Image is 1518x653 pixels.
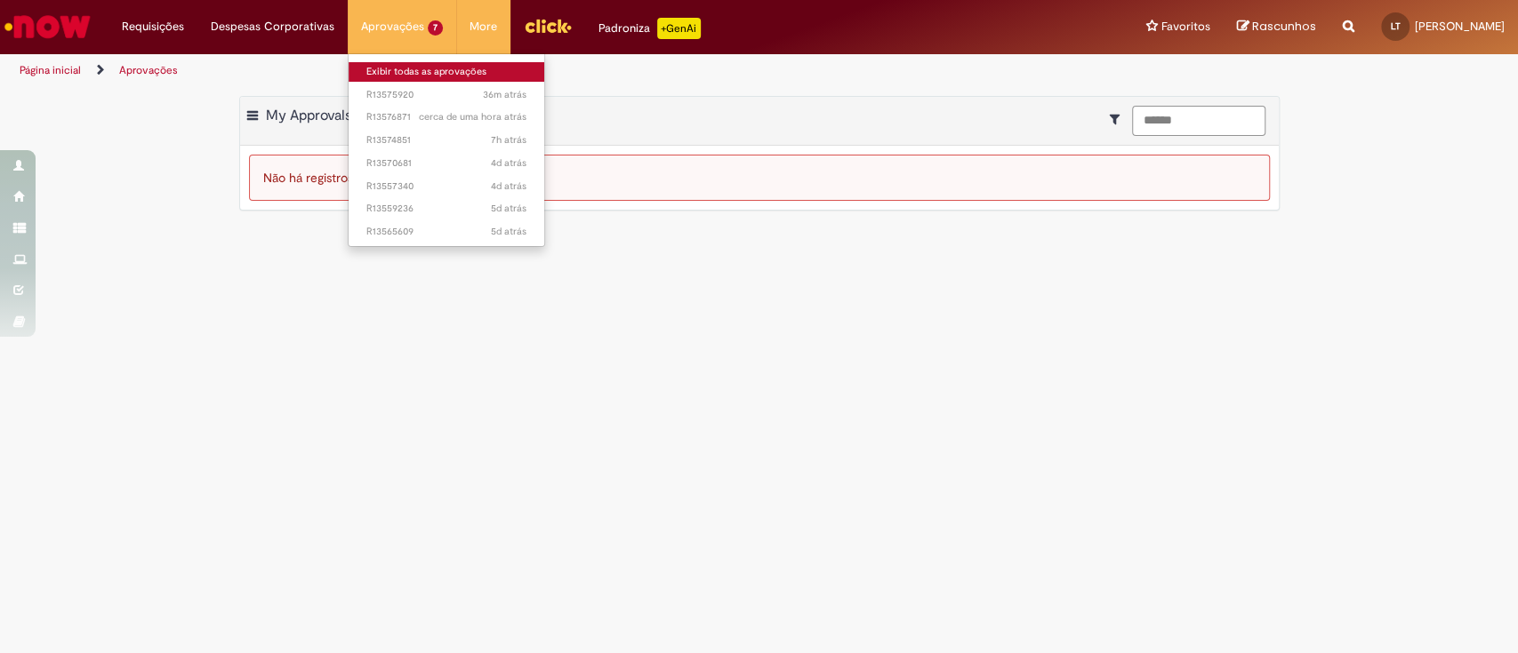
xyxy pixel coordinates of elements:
[349,177,544,196] a: Aberto R13557340 :
[349,222,544,242] a: Aberto R13565609 :
[366,225,526,239] span: R13565609
[491,179,526,193] span: 4d atrás
[349,131,544,150] a: Aberto R13574851 :
[1161,18,1210,36] span: Favoritos
[491,133,526,147] time: 29/09/2025 08:08:22
[348,53,545,247] ul: Aprovações
[266,107,351,124] span: My Approvals
[419,110,526,123] time: 29/09/2025 13:33:04
[598,18,701,39] div: Padroniza
[349,154,544,173] a: Aberto R13570681 :
[483,88,526,101] span: 36m atrás
[119,63,178,77] a: Aprovações
[657,18,701,39] p: +GenAi
[349,85,544,105] a: Aberto R13575920 :
[20,63,81,77] a: Página inicial
[491,225,526,238] time: 25/09/2025 10:06:01
[524,12,572,39] img: click_logo_yellow_360x200.png
[491,156,526,170] span: 4d atrás
[491,202,526,215] span: 5d atrás
[349,62,544,82] a: Exibir todas as aprovações
[361,18,424,36] span: Aprovações
[366,179,526,194] span: R13557340
[491,202,526,215] time: 25/09/2025 10:19:43
[366,110,526,124] span: R13576871
[1110,113,1128,125] i: Mostrar filtros para: Suas Solicitações
[366,156,526,171] span: R13570681
[470,18,497,36] span: More
[491,225,526,238] span: 5d atrás
[419,110,526,123] span: cerca de uma hora atrás
[366,88,526,102] span: R13575920
[428,20,443,36] span: 7
[366,202,526,216] span: R13559236
[491,179,526,193] time: 25/09/2025 19:40:27
[249,155,1270,201] div: Não há registros em Aprovação
[491,156,526,170] time: 26/09/2025 13:51:38
[13,54,999,87] ul: Trilhas de página
[1391,20,1401,32] span: LT
[1252,18,1316,35] span: Rascunhos
[491,133,526,147] span: 7h atrás
[122,18,184,36] span: Requisições
[1237,19,1316,36] a: Rascunhos
[1415,19,1505,34] span: [PERSON_NAME]
[2,9,93,44] img: ServiceNow
[349,108,544,127] a: Aberto R13576871 :
[211,18,334,36] span: Despesas Corporativas
[349,199,544,219] a: Aberto R13559236 :
[366,133,526,147] span: R13574851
